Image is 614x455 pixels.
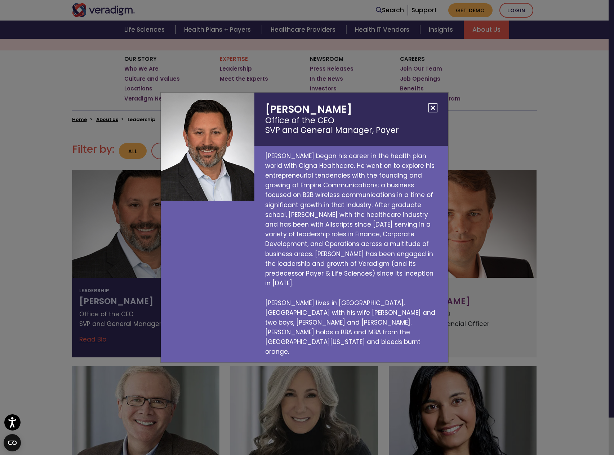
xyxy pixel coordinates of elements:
[254,146,448,362] p: [PERSON_NAME] began his career in the health plan world with Cigna Healthcare. He went on to expl...
[265,116,437,135] small: Office of the CEO SVP and General Manager, Payer
[4,434,21,451] button: Open CMP widget
[428,103,437,112] button: Close
[254,93,448,146] h2: [PERSON_NAME]
[476,403,605,446] iframe: Drift Chat Widget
